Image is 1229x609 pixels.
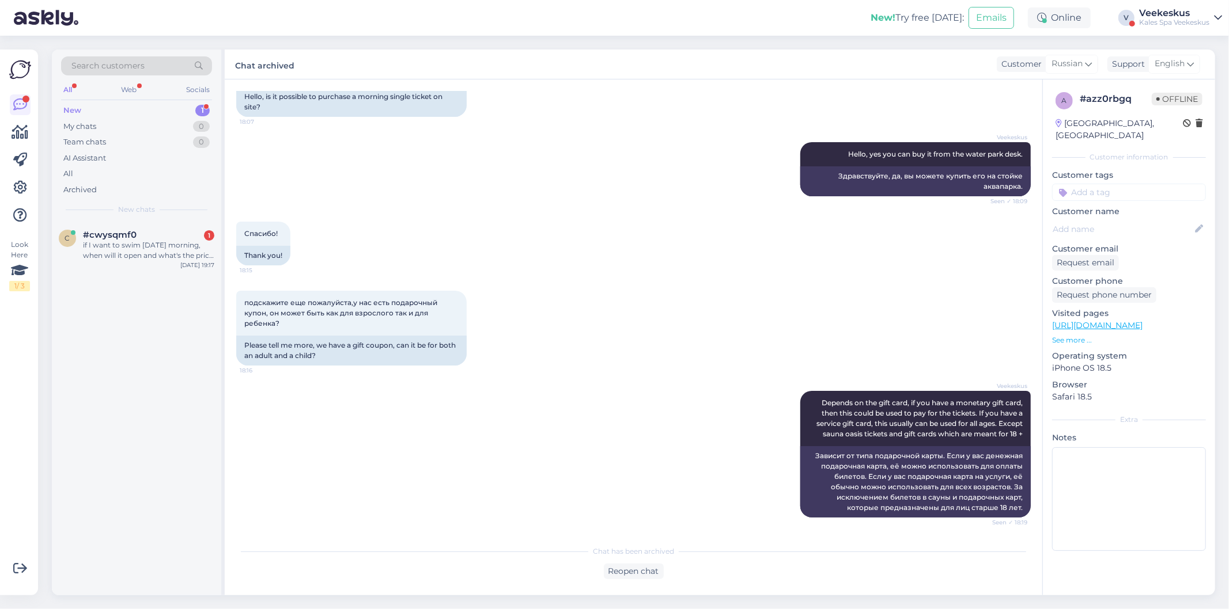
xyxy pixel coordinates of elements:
div: if I want to swim [DATE] morning, when will it open and what's the price for one time fee？ [83,240,214,261]
input: Add name [1053,223,1193,235]
span: Russian [1052,58,1083,70]
button: Emails [969,7,1014,29]
span: #cwysqmf0 [83,230,137,240]
span: 18:16 [240,366,283,375]
span: a [1062,96,1067,105]
span: Seen ✓ 18:09 [984,197,1027,205]
div: 0 [193,136,210,148]
img: Askly Logo [9,59,31,81]
p: See more ... [1052,335,1206,345]
p: Customer tags [1052,169,1206,181]
p: Customer phone [1052,275,1206,287]
span: Hello, yes you can buy it from the water park desk. [848,150,1023,158]
div: 1 [204,230,214,241]
span: 18:15 [240,266,283,275]
div: Thank you! [236,246,290,265]
div: Extra [1052,414,1206,425]
div: 1 [195,105,210,116]
a: [URL][DOMAIN_NAME] [1052,320,1143,330]
span: подскажите еще пожалуйста,у нас есть подарочный купон, он может быть как для взрослого так и для ... [244,298,439,328]
div: Request phone number [1052,287,1156,303]
span: English [1155,58,1185,70]
span: Veekeskus [984,133,1027,142]
p: iPhone OS 18.5 [1052,362,1206,374]
div: AI Assistant [63,153,106,164]
span: Chat has been archived [593,546,674,557]
a: VeekeskusKales Spa Veekeskus [1139,9,1222,27]
span: New chats [118,204,155,215]
div: [GEOGRAPHIC_DATA], [GEOGRAPHIC_DATA] [1056,117,1183,142]
span: Veekeskus [984,382,1027,390]
div: Archived [63,184,97,196]
span: Depends on the gift card, if you have a monetary gift card, then this could be used to pay for th... [816,398,1024,438]
div: All [61,82,74,97]
div: All [63,168,73,180]
span: Search customers [71,60,145,72]
div: Support [1107,58,1145,70]
div: Try free [DATE]: [871,11,964,25]
div: Kales Spa Veekeskus [1139,18,1209,27]
p: Notes [1052,432,1206,444]
b: New! [871,12,895,23]
span: c [65,234,70,242]
div: Web [119,82,139,97]
div: Online [1028,7,1091,28]
div: Veekeskus [1139,9,1209,18]
label: Chat archived [235,56,294,72]
span: Offline [1152,93,1202,105]
div: V [1118,10,1135,26]
div: [DATE] 19:17 [180,261,214,269]
div: Customer information [1052,152,1206,162]
div: # azz0rbgq [1080,92,1152,106]
div: Customer [997,58,1042,70]
div: Team chats [63,136,106,148]
div: Socials [184,82,212,97]
span: 18:07 [240,117,283,126]
div: Здравствуйте, да, вы можете купить его на стойке аквапарка. [800,166,1031,196]
p: Safari 18.5 [1052,391,1206,403]
p: Customer email [1052,243,1206,255]
div: 0 [193,121,210,132]
p: Browser [1052,379,1206,391]
p: Visited pages [1052,307,1206,319]
p: Operating system [1052,350,1206,362]
div: Look Here [9,239,30,291]
div: Зависит от типа подарочной карты. Если у вас денежная подарочная карта, её можно использовать для... [800,446,1031,517]
p: Customer name [1052,205,1206,218]
input: Add a tag [1052,184,1206,201]
div: Request email [1052,255,1119,271]
div: New [63,105,81,116]
span: Seen ✓ 18:19 [984,518,1027,527]
div: 1 / 3 [9,281,30,291]
div: Please tell me more, we have a gift coupon, can it be for both an adult and a child? [236,336,467,366]
div: Reopen chat [604,564,664,579]
span: Спасибо! [244,229,278,238]
div: Hello, is it possible to purchase a morning single ticket on site? [236,87,467,117]
div: My chats [63,121,96,132]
